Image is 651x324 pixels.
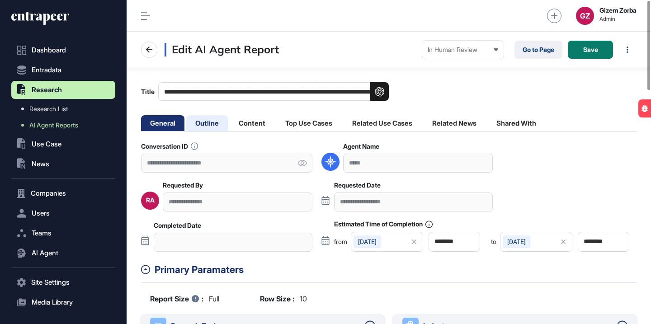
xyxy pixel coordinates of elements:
[354,235,381,248] div: [DATE]
[16,101,115,117] a: Research List
[503,235,530,248] div: [DATE]
[31,190,66,197] span: Companies
[11,224,115,242] button: Teams
[32,47,66,54] span: Dashboard
[32,141,61,148] span: Use Case
[32,66,61,74] span: Entradata
[32,210,50,217] span: Users
[423,115,486,131] li: Related News
[11,155,115,173] button: News
[514,41,562,59] a: Go to Page
[260,293,307,304] div: 10
[343,143,379,150] label: Agent Name
[599,7,637,14] strong: Gizem Zorba
[32,299,73,306] span: Media Library
[11,135,115,153] button: Use Case
[599,16,637,22] span: Admin
[568,41,613,59] button: Save
[186,115,228,131] li: Outline
[32,249,58,257] span: AI Agent
[11,41,115,59] a: Dashboard
[150,293,203,304] b: Report Size :
[11,81,115,99] button: Research
[343,115,421,131] li: Related Use Cases
[11,293,115,311] button: Media Library
[31,279,70,286] span: Site Settings
[155,263,637,277] div: Primary Paramaters
[230,115,274,131] li: Content
[150,293,219,304] div: full
[32,160,49,168] span: News
[334,221,433,228] label: Estimated Time of Completion
[11,204,115,222] button: Users
[29,105,68,113] span: Research List
[154,222,201,229] label: Completed Date
[29,122,78,129] span: AI Agent Reports
[32,230,52,237] span: Teams
[16,117,115,133] a: AI Agent Reports
[11,273,115,291] button: Site Settings
[141,115,184,131] li: General
[32,86,62,94] span: Research
[334,182,381,189] label: Requested Date
[487,115,545,131] li: Shared With
[146,197,155,204] div: RA
[583,47,598,53] span: Save
[163,182,203,189] label: Requested By
[158,82,389,101] input: Title
[141,82,389,101] label: Title
[11,244,115,262] button: AI Agent
[491,239,496,245] span: to
[260,293,294,304] b: Row Size :
[11,184,115,202] button: Companies
[11,61,115,79] button: Entradata
[576,7,594,25] button: GZ
[165,43,279,56] h3: Edit AI Agent Report
[428,46,498,53] div: In Human Review
[276,115,341,131] li: Top Use Cases
[334,239,347,245] span: from
[141,142,198,150] label: Conversation ID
